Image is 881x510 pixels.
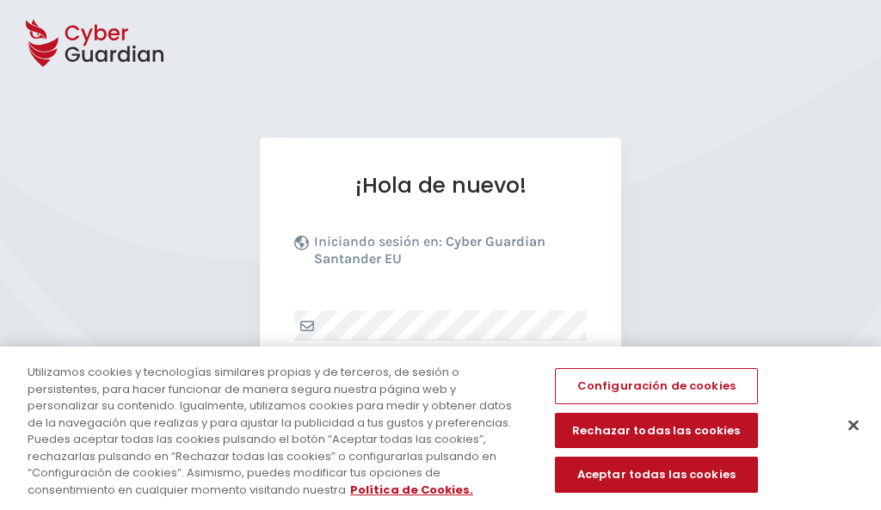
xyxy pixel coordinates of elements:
[350,482,473,498] a: Más información sobre su privacidad, se abre en una nueva pestaña
[835,407,872,445] button: Cerrar
[314,233,545,267] b: Cyber Guardian Santander EU
[294,172,587,199] h1: ¡Hola de nuevo!
[555,368,758,404] button: Configuración de cookies, Abre el cuadro de diálogo del centro de preferencias.
[555,457,758,493] button: Aceptar todas las cookies
[28,364,528,498] div: Utilizamos cookies y tecnologías similares propias y de terceros, de sesión o persistentes, para ...
[555,413,758,449] button: Rechazar todas las cookies
[314,233,582,276] p: Iniciando sesión en:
